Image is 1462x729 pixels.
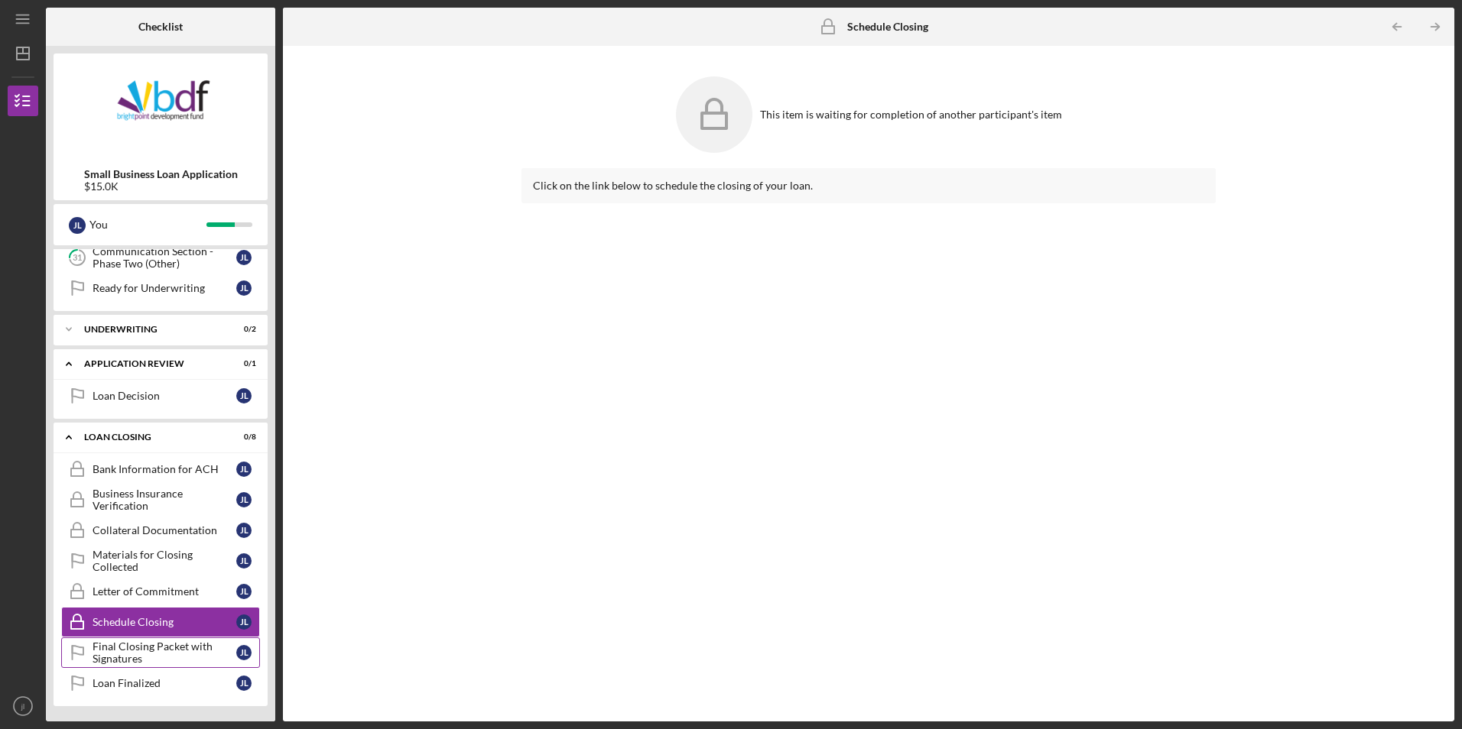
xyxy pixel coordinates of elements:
[21,702,24,711] text: jl
[93,282,236,294] div: Ready for Underwriting
[236,280,252,296] div: j l
[236,645,252,660] div: j l
[84,168,238,180] b: Small Business Loan Application
[73,253,82,263] tspan: 31
[8,691,38,721] button: jl
[61,454,260,484] a: Bank Information for ACHjl
[61,273,260,303] a: Ready for Underwritingjl
[61,515,260,546] a: Collateral Documentationjl
[84,180,238,193] div: $15.0K
[61,668,260,698] a: Loan Finalizedjl
[93,390,236,402] div: Loan Decision
[84,325,218,334] div: Underwriting
[61,546,260,576] a: Materials for Closing Collectedjl
[69,217,86,234] div: j l
[93,463,236,475] div: Bank Information for ACH
[236,614,252,630] div: j l
[61,484,260,515] a: Business Insurance Verificationjl
[138,21,183,33] b: Checklist
[229,359,256,368] div: 0 / 1
[229,325,256,334] div: 0 / 2
[93,677,236,689] div: Loan Finalized
[84,433,218,442] div: Loan Closing
[61,607,260,637] a: Schedule Closingjl
[93,585,236,598] div: Letter of Commitment
[93,488,236,512] div: Business Insurance Verification
[89,212,206,238] div: You
[93,640,236,665] div: Final Closing Packet with Signatures
[236,250,252,265] div: j l
[61,381,260,411] a: Loan Decisionjl
[236,462,252,477] div: j l
[236,388,252,403] div: j l
[760,109,1062,121] div: This item is waiting for completion of another participant's item
[61,637,260,668] a: Final Closing Packet with Signaturesjl
[93,616,236,628] div: Schedule Closing
[236,676,252,691] div: j l
[93,524,236,536] div: Collateral Documentation
[54,61,268,153] img: Product logo
[236,584,252,599] div: j l
[847,21,928,33] b: Schedule Closing
[236,553,252,569] div: j l
[533,180,1204,192] div: Click on the link below to schedule the closing of your loan.
[84,359,218,368] div: Application Review
[61,576,260,607] a: Letter of Commitmentjl
[229,433,256,442] div: 0 / 8
[93,549,236,573] div: Materials for Closing Collected
[236,492,252,507] div: j l
[236,523,252,538] div: j l
[93,245,236,270] div: Communication Section - Phase Two (Other)
[61,242,260,273] a: 31Communication Section - Phase Two (Other)jl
